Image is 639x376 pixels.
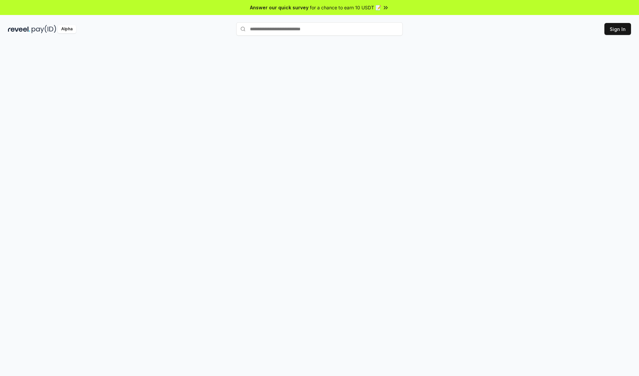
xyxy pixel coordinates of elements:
span: Answer our quick survey [250,4,309,11]
img: pay_id [32,25,56,33]
span: for a chance to earn 10 USDT 📝 [310,4,381,11]
img: reveel_dark [8,25,30,33]
div: Alpha [58,25,76,33]
button: Sign In [604,23,631,35]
